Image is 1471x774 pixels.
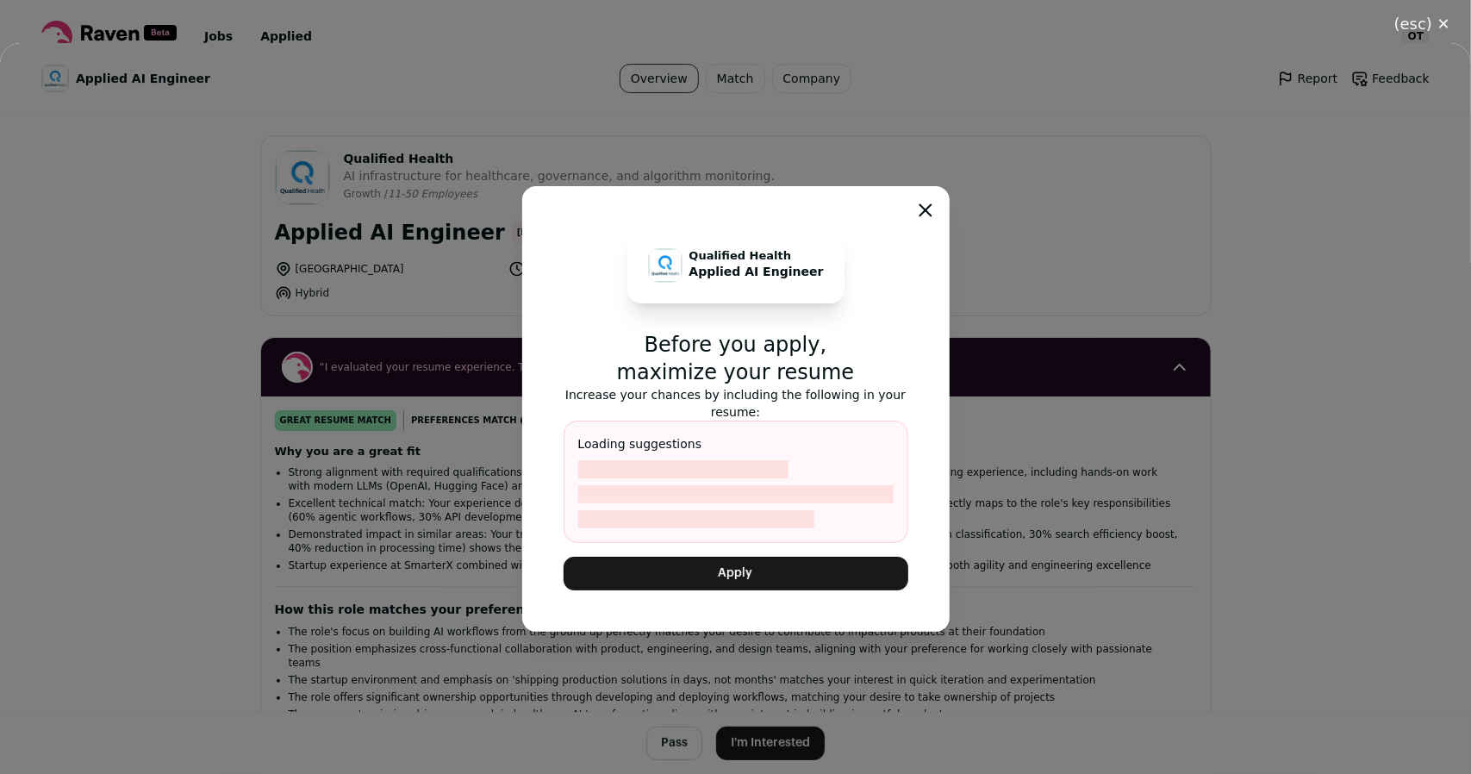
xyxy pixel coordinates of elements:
[1374,5,1471,43] button: Close modal
[919,203,932,217] button: Close modal
[564,331,908,386] p: Before you apply, maximize your resume
[564,421,908,543] div: Loading suggestions
[689,263,824,281] p: Applied AI Engineer
[689,249,824,263] p: Qualified Health
[564,557,908,590] button: Apply
[564,386,908,421] p: Increase your chances by including the following in your resume:
[649,249,682,282] img: 52a8f5d1c42e99ee0614c38c8de449611bf74ecea92415789f64ed05b171394e.jpg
